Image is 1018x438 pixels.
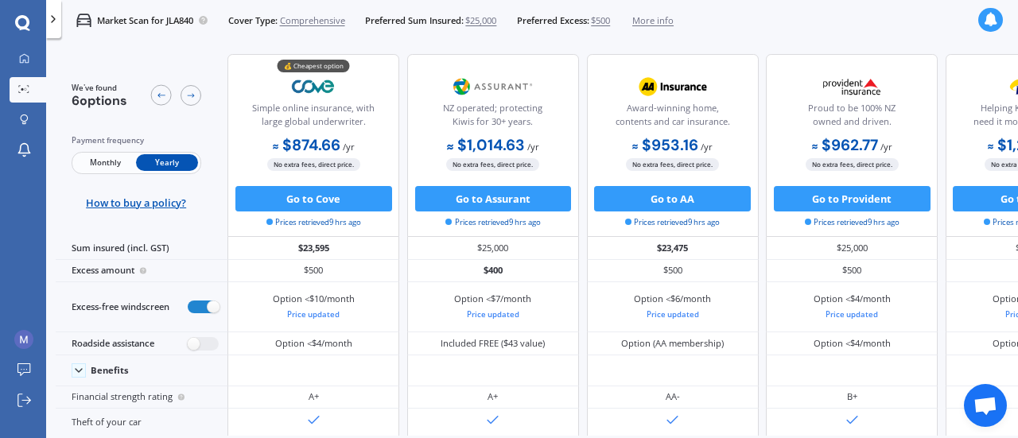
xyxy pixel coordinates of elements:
[806,158,899,170] span: No extra fees, direct price.
[812,135,878,155] b: $962.77
[447,135,524,155] b: $1,014.63
[239,102,388,134] div: Simple online insurance, with large global underwriter.
[626,158,719,170] span: No extra fees, direct price.
[267,158,360,170] span: No extra fees, direct price.
[446,158,539,170] span: No extra fees, direct price.
[273,293,355,320] div: Option <$10/month
[632,135,698,155] b: $953.16
[597,102,747,134] div: Award-winning home, contents and car insurance.
[407,260,579,282] div: $400
[365,14,464,27] span: Preferred Sum Insured:
[273,135,340,155] b: $874.66
[634,308,711,321] div: Price updated
[454,308,531,321] div: Price updated
[454,293,531,320] div: Option <$7/month
[275,337,352,350] div: Option <$4/month
[418,102,568,134] div: NZ operated; protecting Kiwis for 30+ years.
[86,196,186,209] span: How to buy a policy?
[280,14,345,27] span: Comprehensive
[72,83,127,94] span: We've found
[76,13,91,28] img: car.f15378c7a67c060ca3f3.svg
[594,186,751,211] button: Go to AA
[774,186,931,211] button: Go to Provident
[625,217,720,228] span: Prices retrieved 9 hrs ago
[445,217,540,228] span: Prices retrieved 9 hrs ago
[587,237,759,259] div: $23,475
[814,308,891,321] div: Price updated
[56,409,227,436] div: Theft of your car
[621,337,724,350] div: Option (AA membership)
[56,237,227,259] div: Sum insured (incl. GST)
[587,260,759,282] div: $500
[227,237,399,259] div: $23,595
[766,260,938,282] div: $500
[273,308,355,321] div: Price updated
[488,390,498,403] div: A+
[91,365,129,376] div: Benefits
[666,390,680,403] div: AA-
[847,390,857,403] div: B+
[227,260,399,282] div: $500
[56,260,227,282] div: Excess amount
[235,186,392,211] button: Go to Cove
[441,337,545,350] div: Included FREE ($43 value)
[343,141,355,153] span: / yr
[810,71,894,103] img: Provident.png
[465,14,496,27] span: $25,000
[278,60,350,72] div: 💰 Cheapest option
[805,217,899,228] span: Prices retrieved 9 hrs ago
[56,282,227,332] div: Excess-free windscreen
[814,337,891,350] div: Option <$4/month
[527,141,539,153] span: / yr
[814,293,891,320] div: Option <$4/month
[266,217,361,228] span: Prices retrieved 9 hrs ago
[56,386,227,409] div: Financial strength rating
[631,71,715,103] img: AA.webp
[74,154,136,171] span: Monthly
[591,14,610,27] span: $500
[97,14,193,27] p: Market Scan for JLA840
[632,14,674,27] span: More info
[309,390,319,403] div: A+
[272,71,356,103] img: Cove.webp
[517,14,589,27] span: Preferred Excess:
[14,330,33,349] img: ACg8ocJcYZRRugOdG5Mo-CkglfR7tjhj8N4qIjj8nRNNmdBNOu4AZg=s96-c
[56,332,227,355] div: Roadside assistance
[72,92,127,109] span: 6 options
[136,154,198,171] span: Yearly
[451,71,535,103] img: Assurant.png
[228,14,278,27] span: Cover Type:
[701,141,713,153] span: / yr
[964,384,1007,427] div: Open chat
[407,237,579,259] div: $25,000
[72,134,201,147] div: Payment frequency
[880,141,892,153] span: / yr
[766,237,938,259] div: $25,000
[634,293,711,320] div: Option <$6/month
[415,186,572,211] button: Go to Assurant
[777,102,927,134] div: Proud to be 100% NZ owned and driven.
